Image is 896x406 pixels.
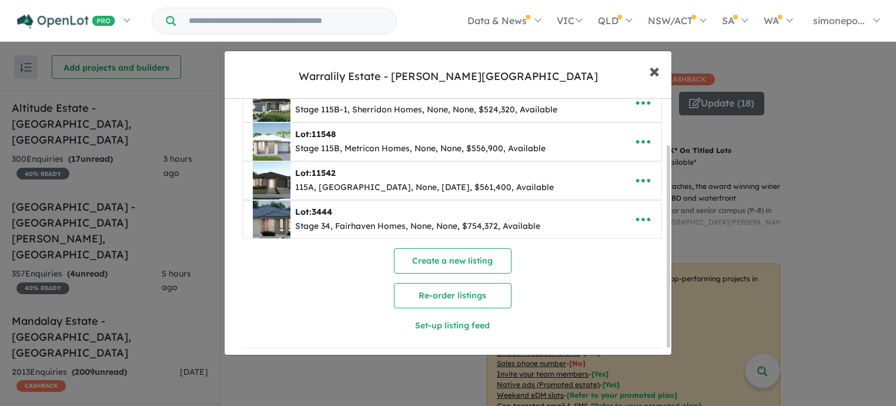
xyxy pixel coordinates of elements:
div: Stage 115B-1, Sherridon Homes, None, None, $524,320, Available [295,103,557,117]
img: Warralily%20Estate%20-%20Armstrong%20Creek%20-%20Lot%2011542___1754440870.jpg [253,162,290,199]
span: 11548 [312,129,336,139]
img: Openlot PRO Logo White [17,14,115,29]
div: Stage 34, Fairhaven Homes, None, None, $754,372, Available [295,219,540,234]
input: Try estate name, suburb, builder or developer [178,8,394,34]
button: Re-order listings [394,283,511,308]
img: Warralily%20Estate%20-%20Armstrong%20Creek%20-%20Lot%203444___1754441778.jpg [253,201,290,238]
span: 11542 [312,168,336,178]
button: Create a new listing [394,248,511,274]
img: Warralily%20Estate%20-%20Armstrong%20Creek%20-%20Lot%2011553___1759284535.png [253,84,290,122]
div: Stage 115B, Metricon Homes, None, None, $556,900, Available [295,142,546,156]
b: Lot: [295,168,336,178]
button: Set-up listing feed [347,313,557,338]
img: Warralily%20Estate%20-%20Armstrong%20Creek%20-%20Lot%2011548___1759285313.png [253,123,290,161]
div: 115A, [GEOGRAPHIC_DATA], None, [DATE], $561,400, Available [295,181,554,195]
b: Lot: [295,207,332,217]
span: × [649,58,660,83]
b: Lot: [295,129,336,139]
span: 3444 [312,207,332,217]
span: simonepo... [813,15,865,26]
div: Warralily Estate - [PERSON_NAME][GEOGRAPHIC_DATA] [299,69,598,84]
